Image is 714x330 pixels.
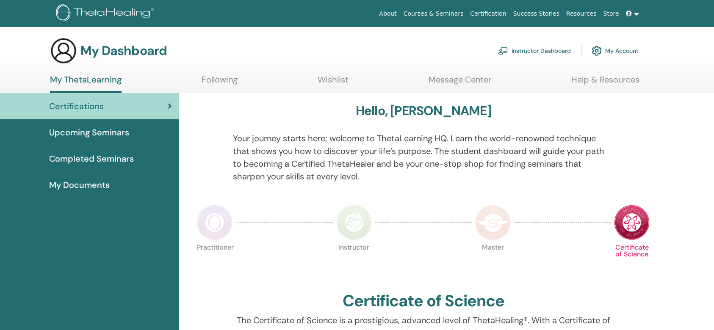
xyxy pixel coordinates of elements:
img: Instructor [336,205,372,240]
img: cog.svg [592,44,602,58]
a: Certification [467,6,509,22]
a: About [376,6,400,22]
img: Master [475,205,511,240]
h2: Certificate of Science [343,291,504,311]
a: Instructor Dashboard [498,41,571,60]
span: Upcoming Seminars [49,126,129,139]
p: Master [475,244,511,280]
p: Certificate of Science [614,244,650,280]
a: Wishlist [318,74,349,91]
p: Your journey starts here; welcome to ThetaLearning HQ. Learn the world-renowned technique that sh... [233,132,614,183]
img: logo.png [56,4,157,23]
a: My ThetaLearning [50,74,122,93]
p: Practitioner [197,244,232,280]
a: My Account [592,41,639,60]
a: Help & Resources [571,74,639,91]
img: Practitioner [197,205,232,240]
a: Courses & Seminars [400,6,467,22]
span: My Documents [49,179,110,191]
a: Resources [563,6,600,22]
img: chalkboard-teacher.svg [498,47,508,55]
span: Completed Seminars [49,152,134,165]
img: generic-user-icon.jpg [50,37,77,64]
img: Certificate of Science [614,205,650,240]
a: Success Stories [510,6,563,22]
a: Following [202,74,238,91]
a: Message Center [429,74,491,91]
a: Store [600,6,623,22]
p: Instructor [336,244,372,280]
h3: My Dashboard [80,43,167,58]
h3: Hello, [PERSON_NAME] [356,103,491,118]
span: Certifications [49,100,104,113]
